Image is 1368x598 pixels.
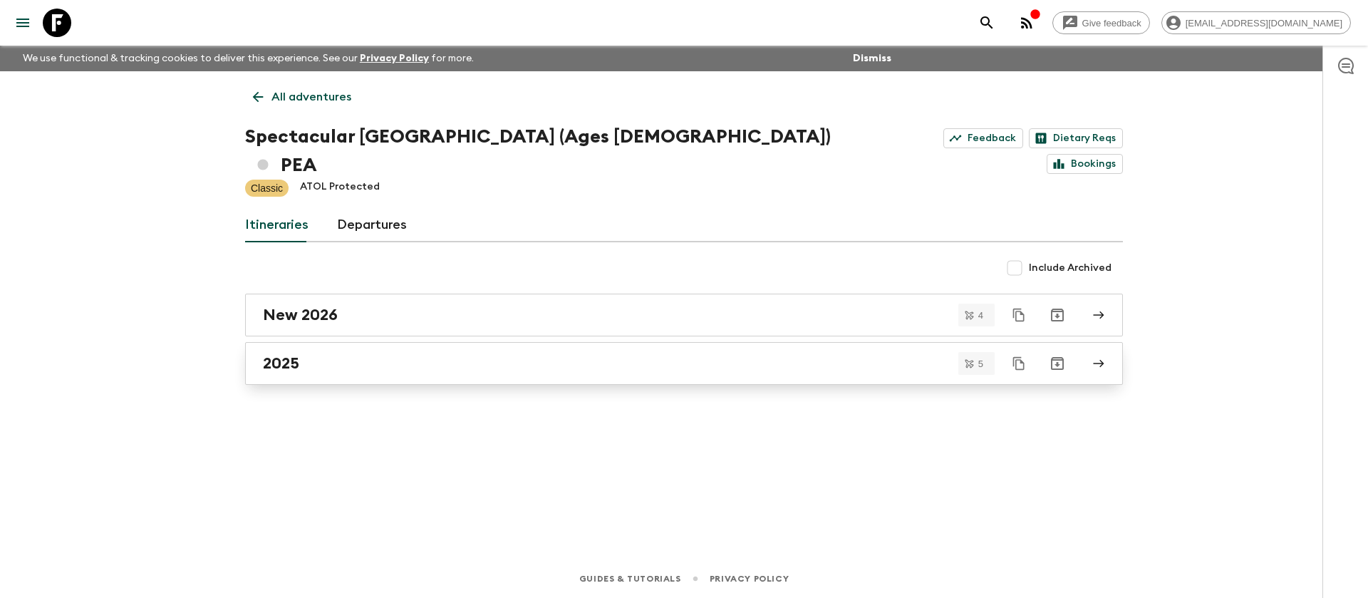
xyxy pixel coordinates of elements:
a: New 2026 [245,294,1123,336]
a: All adventures [245,83,359,111]
h1: Spectacular [GEOGRAPHIC_DATA] (Ages [DEMOGRAPHIC_DATA]) PEA [245,123,865,180]
p: Classic [251,181,283,195]
span: Give feedback [1074,18,1149,29]
a: Privacy Policy [360,53,429,63]
a: Departures [337,208,407,242]
span: 4 [970,311,992,320]
p: We use functional & tracking cookies to deliver this experience. See our for more. [17,46,480,71]
button: Dismiss [849,48,895,68]
p: All adventures [271,88,351,105]
a: 2025 [245,342,1123,385]
span: 5 [970,359,992,368]
h2: New 2026 [263,306,338,324]
a: Dietary Reqs [1029,128,1123,148]
a: Give feedback [1052,11,1150,34]
span: [EMAIL_ADDRESS][DOMAIN_NAME] [1178,18,1350,29]
a: Privacy Policy [710,571,789,587]
button: Archive [1043,349,1072,378]
button: menu [9,9,37,37]
a: Itineraries [245,208,309,242]
button: search adventures [973,9,1001,37]
a: Bookings [1047,154,1123,174]
p: ATOL Protected [300,180,380,197]
button: Duplicate [1006,302,1032,328]
span: Include Archived [1029,261,1111,275]
a: Guides & Tutorials [579,571,681,587]
div: [EMAIL_ADDRESS][DOMAIN_NAME] [1161,11,1351,34]
button: Archive [1043,301,1072,329]
h2: 2025 [263,354,299,373]
a: Feedback [943,128,1023,148]
button: Duplicate [1006,351,1032,376]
